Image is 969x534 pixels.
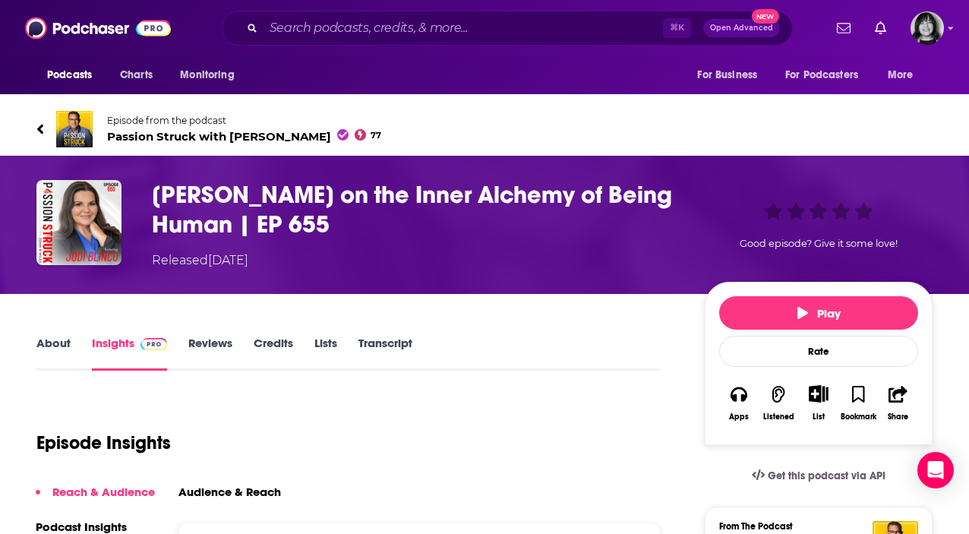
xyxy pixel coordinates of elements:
a: Transcript [358,336,412,371]
a: About [36,336,71,371]
a: Show notifications dropdown [831,15,857,41]
button: Open AdvancedNew [703,19,780,37]
span: Charts [120,65,153,86]
span: Episode from the podcast [107,115,381,126]
span: More [888,65,914,86]
span: Play [797,306,841,321]
h3: Audience & Reach [178,485,281,499]
h1: Episode Insights [36,431,171,454]
span: 77 [371,132,381,139]
button: open menu [169,61,254,90]
button: Show profile menu [911,11,944,45]
button: Listened [759,375,798,431]
a: InsightsPodchaser Pro [92,336,167,371]
div: Listened [763,412,794,422]
button: Apps [719,375,759,431]
a: Charts [110,61,162,90]
div: Released [DATE] [152,251,248,270]
button: Bookmark [838,375,878,431]
button: Reach & Audience [36,485,155,513]
span: Open Advanced [710,24,773,32]
button: open menu [877,61,933,90]
button: Play [719,296,918,330]
img: Dr. Jodi Blinco on the Inner Alchemy of Being Human | EP 655 [36,180,122,265]
span: Get this podcast via API [768,469,885,482]
a: Reviews [188,336,232,371]
div: Apps [729,412,749,422]
img: Passion Struck with John R. Miles [56,111,93,147]
span: For Business [697,65,757,86]
h3: Dr. Jodi Blinco on the Inner Alchemy of Being Human | EP 655 [152,180,680,239]
span: New [752,9,779,24]
p: Podcast Insights [36,520,155,534]
p: Reach & Audience [52,485,155,499]
span: Monitoring [180,65,234,86]
span: ⌘ K [663,18,691,38]
img: Podchaser - Follow, Share and Rate Podcasts [25,14,171,43]
div: Bookmark [841,412,876,422]
button: Share [879,375,918,431]
span: Podcasts [47,65,92,86]
a: Credits [254,336,293,371]
button: open menu [687,61,776,90]
input: Search podcasts, credits, & more... [264,16,663,40]
h3: From The Podcast [719,521,906,532]
span: Good episode? Give it some love! [740,238,898,249]
div: Share [888,412,908,422]
div: Open Intercom Messenger [917,452,954,488]
a: Get this podcast via API [740,457,898,495]
div: Rate [719,336,918,367]
a: Lists [314,336,337,371]
a: Show notifications dropdown [869,15,892,41]
button: open menu [775,61,880,90]
div: Search podcasts, credits, & more... [222,11,793,46]
img: Podchaser Pro [140,338,167,350]
div: List [813,412,825,422]
button: Show More Button [803,385,834,402]
span: Passion Struck with [PERSON_NAME] [107,129,381,144]
img: User Profile [911,11,944,45]
span: Logged in as parkdalepublicity1 [911,11,944,45]
button: open menu [36,61,112,90]
div: Show More ButtonList [799,375,838,431]
span: For Podcasters [785,65,858,86]
a: Passion Struck with John R. MilesEpisode from the podcastPassion Struck with [PERSON_NAME]77 [36,111,485,147]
